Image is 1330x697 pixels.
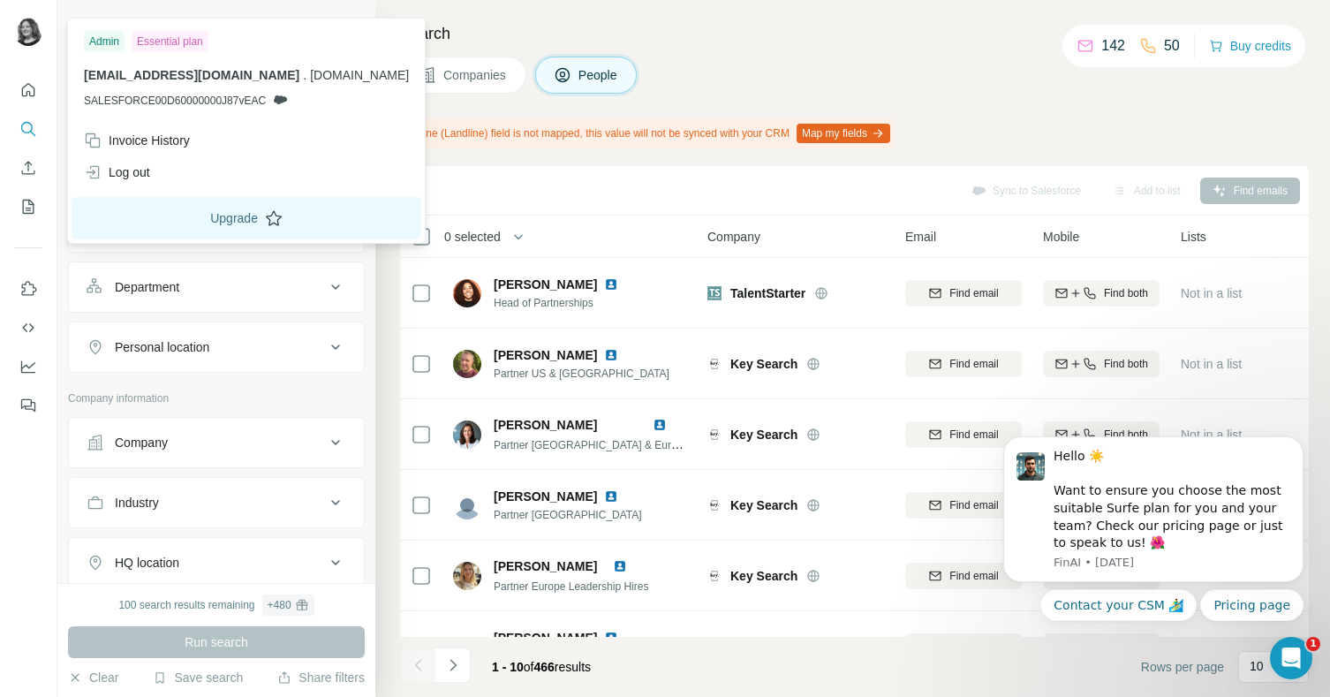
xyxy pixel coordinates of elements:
[115,338,209,356] div: Personal location
[494,507,642,523] span: Partner [GEOGRAPHIC_DATA]
[1043,280,1160,307] button: Find both
[72,197,421,239] button: Upgrade
[453,279,481,307] img: Avatar
[494,418,597,432] span: [PERSON_NAME]
[1043,228,1079,246] span: Mobile
[453,491,481,519] img: Avatar
[1104,285,1148,301] span: Find both
[730,496,797,514] span: Key Search
[494,346,597,364] span: [PERSON_NAME]
[730,567,797,585] span: Key Search
[453,562,481,590] img: Avatar
[307,11,375,37] button: Hide
[14,273,42,305] button: Use Surfe on LinkedIn
[1306,637,1320,651] span: 1
[303,68,306,82] span: .
[905,492,1022,519] button: Find email
[1164,35,1180,57] p: 50
[115,554,179,572] div: HQ location
[14,390,42,421] button: Feedback
[115,434,168,451] div: Company
[905,280,1022,307] button: Find email
[69,481,364,524] button: Industry
[494,276,597,293] span: [PERSON_NAME]
[1209,34,1291,58] button: Buy credits
[69,266,364,308] button: Department
[707,286,722,300] img: Logo of TalentStarter
[494,437,804,451] span: Partner [GEOGRAPHIC_DATA] & Europe - Board & C-Level Hires
[400,118,894,148] div: Phone (Landline) field is not mapped, this value will not be synced with your CRM
[132,31,208,52] div: Essential plan
[604,489,618,504] img: LinkedIn logo
[707,228,760,246] span: Company
[604,277,618,292] img: LinkedIn logo
[534,660,555,674] span: 466
[604,631,618,645] img: LinkedIn logo
[84,93,266,109] span: SALESFORCE00D60000000J87vEAC
[1181,357,1242,371] span: Not in a list
[14,191,42,223] button: My lists
[69,326,364,368] button: Personal location
[84,31,125,52] div: Admin
[14,351,42,383] button: Dashboard
[453,633,481,661] img: Avatar
[730,355,797,373] span: Key Search
[84,132,190,149] div: Invoice History
[949,568,998,584] span: Find email
[949,285,998,301] span: Find email
[905,563,1022,589] button: Find email
[84,163,150,181] div: Log out
[1141,658,1224,676] span: Rows per page
[1181,286,1242,300] span: Not in a list
[68,669,118,686] button: Clear
[494,629,597,647] span: [PERSON_NAME]
[494,366,669,382] span: Partner US & [GEOGRAPHIC_DATA]
[14,312,42,344] button: Use Surfe API
[905,351,1022,377] button: Find email
[494,580,648,593] span: Partner Europe Leadership Hires
[1181,228,1206,246] span: Lists
[453,350,481,378] img: Avatar
[118,595,314,616] div: 100 search results remaining
[14,74,42,106] button: Quick start
[68,16,124,32] div: New search
[949,427,998,443] span: Find email
[14,113,42,145] button: Search
[949,356,998,372] span: Find email
[797,124,890,143] button: Map my fields
[268,597,291,613] div: + 480
[707,569,722,583] img: Logo of Key Search
[115,494,159,511] div: Industry
[444,228,501,246] span: 0 selected
[115,278,179,296] div: Department
[905,421,1022,448] button: Find email
[84,68,299,82] span: [EMAIL_ADDRESS][DOMAIN_NAME]
[977,378,1330,649] iframe: Intercom notifications message
[653,418,667,432] img: LinkedIn logo
[14,152,42,184] button: Enrich CSV
[443,66,508,84] span: Companies
[1043,351,1160,377] button: Find both
[707,357,722,371] img: Logo of Key Search
[492,660,524,674] span: 1 - 10
[435,648,471,683] button: Navigate to next page
[1104,356,1148,372] span: Find both
[494,295,639,311] span: Head of Partnerships
[1101,35,1125,57] p: 142
[494,488,597,505] span: [PERSON_NAME]
[14,18,42,46] img: Avatar
[69,421,364,464] button: Company
[604,348,618,362] img: LinkedIn logo
[277,669,365,686] button: Share filters
[310,68,409,82] span: [DOMAIN_NAME]
[494,559,597,573] span: [PERSON_NAME]
[400,21,1309,46] h4: Search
